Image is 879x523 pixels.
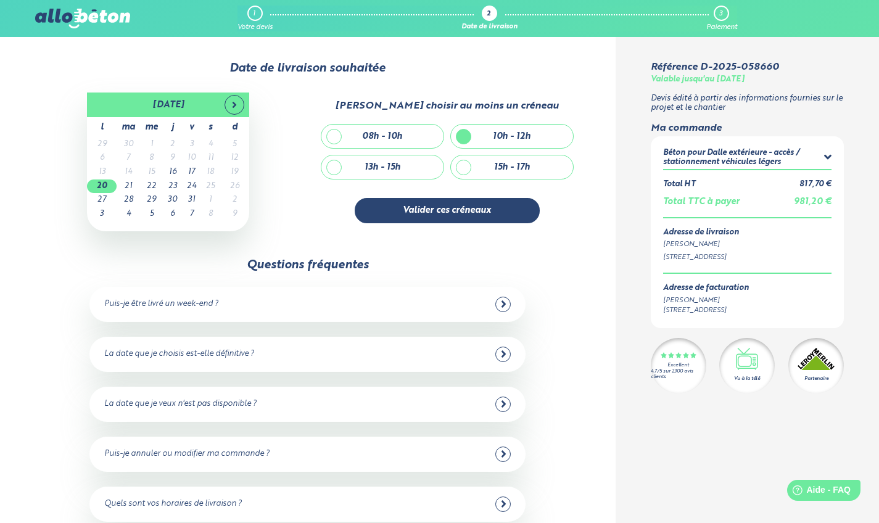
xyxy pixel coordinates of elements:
td: 5 [220,138,249,152]
div: 1 [253,10,255,18]
div: Paiement [706,23,737,31]
td: 29 [140,193,163,207]
div: Total HT [663,180,695,189]
div: Date de livraison [461,23,518,31]
th: j [163,117,182,138]
div: Valable jusqu'au [DATE] [651,75,745,84]
td: 10 [182,151,201,165]
td: 4 [117,207,140,221]
td: 9 [163,151,182,165]
div: [PERSON_NAME] [663,295,749,306]
td: 1 [201,193,220,207]
th: l [87,117,117,138]
iframe: Help widget launcher [769,475,865,509]
div: Vu à la télé [734,375,760,382]
div: 13h - 15h [365,162,400,173]
td: 14 [117,165,140,179]
div: Béton pour Dalle extérieure - accès / stationnement véhicules légers [663,149,824,167]
div: Date de livraison souhaitée [35,62,580,75]
td: 5 [140,207,163,221]
td: 6 [163,207,182,221]
div: 817,70 € [799,180,832,189]
td: 6 [87,151,117,165]
a: 1 Votre devis [237,6,273,31]
td: 21 [117,179,140,194]
a: 3 Paiement [706,6,737,31]
td: 1 [140,138,163,152]
div: Questions fréquentes [247,258,369,272]
td: 25 [201,179,220,194]
td: 7 [117,151,140,165]
th: me [140,117,163,138]
img: allobéton [35,9,130,28]
td: 9 [220,207,249,221]
div: La date que je choisis est-elle définitive ? [104,350,254,359]
td: 11 [201,151,220,165]
td: 7 [182,207,201,221]
th: [DATE] [117,93,220,117]
p: Devis édité à partir des informations fournies sur le projet et le chantier [651,94,844,112]
td: 22 [140,179,163,194]
div: Excellent [667,363,689,368]
td: 31 [182,193,201,207]
td: 30 [117,138,140,152]
td: 18 [201,165,220,179]
td: 15 [140,165,163,179]
div: Total TTC à payer [663,197,740,207]
div: [PERSON_NAME] [663,239,832,250]
div: 4.7/5 sur 2300 avis clients [651,369,706,380]
th: ma [117,117,140,138]
div: 2 [487,10,490,19]
th: d [220,117,249,138]
div: Adresse de livraison [663,228,832,237]
td: 12 [220,151,249,165]
div: La date que je veux n'est pas disponible ? [104,400,257,409]
td: 2 [163,138,182,152]
td: 30 [163,193,182,207]
a: 2 Date de livraison [461,6,518,31]
td: 16 [163,165,182,179]
div: Quels sont vos horaires de livraison ? [104,500,242,509]
td: 28 [117,193,140,207]
td: 4 [201,138,220,152]
div: [STREET_ADDRESS] [663,305,749,316]
td: 26 [220,179,249,194]
div: Référence D-2025-058660 [651,62,779,73]
div: Ma commande [651,123,844,134]
td: 2 [220,193,249,207]
div: Puis-je être livré un week-end ? [104,300,218,309]
td: 3 [182,138,201,152]
td: 24 [182,179,201,194]
td: 19 [220,165,249,179]
td: 8 [201,207,220,221]
td: 13 [87,165,117,179]
td: 20 [87,179,117,194]
div: Votre devis [237,23,273,31]
th: v [182,117,201,138]
div: Adresse de facturation [663,284,749,293]
div: 3 [719,10,722,18]
td: 8 [140,151,163,165]
div: [PERSON_NAME] choisir au moins un créneau [335,101,559,112]
button: Valider ces créneaux [355,198,540,223]
td: 29 [87,138,117,152]
div: Partenaire [804,375,828,382]
td: 27 [87,193,117,207]
div: [STREET_ADDRESS] [663,252,832,263]
div: 08h - 10h [362,131,402,142]
div: Puis-je annuler ou modifier ma commande ? [104,450,270,459]
td: 23 [163,179,182,194]
td: 17 [182,165,201,179]
summary: Béton pour Dalle extérieure - accès / stationnement véhicules légers [663,149,832,169]
span: 981,20 € [794,197,832,206]
div: 10h - 12h [493,131,530,142]
th: s [201,117,220,138]
div: 15h - 17h [494,162,530,173]
td: 3 [87,207,117,221]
